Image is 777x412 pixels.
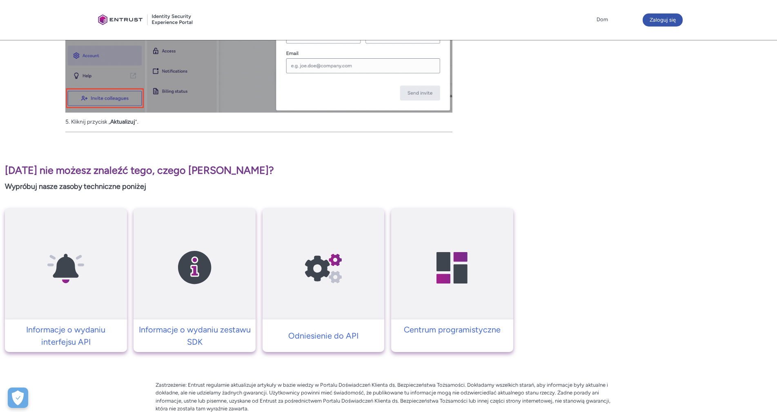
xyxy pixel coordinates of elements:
font: Zastrzeżenie: Entrust regularnie aktualizuje artykuły w bazie wiedzy w Portalu Doświadczeń Klient... [156,382,610,412]
font: Informacje o wydaniu zestawu SDK [139,325,251,347]
font: Informacje o wydaniu interfejsu API [26,325,105,347]
font: Centrum programistyczne [404,325,501,334]
a: Centrum programistyczne [391,323,513,336]
font: Aktualizuj [110,118,135,125]
a: Odniesienie do API [263,330,385,342]
div: Preferencje dotyczące plików cookie [8,388,28,408]
button: Zaloguj się [643,13,683,27]
font: Wypróbuj nasze zasoby techniczne poniżej [5,182,146,191]
font: Zaloguj się [650,17,676,23]
img: Odniesienie do API [285,224,362,312]
font: 5. Kliknij przycisk „ [65,118,110,125]
font: Odniesienie do API [288,331,358,341]
a: Informacje o wydaniu zestawu SDK [134,323,256,348]
img: Informacje o wydaniu interfejsu API [27,224,105,312]
font: [DATE] nie możesz znaleźć tego, czego [PERSON_NAME]? [5,164,274,176]
a: Informacje o wydaniu interfejsu API [5,323,127,348]
img: Informacje o wydaniu zestawu SDK [156,224,234,312]
img: Centrum programistyczne [413,224,491,312]
button: Otwórz Preferencje [8,388,28,408]
font: Dom [597,16,608,22]
font: ”. [135,118,138,125]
